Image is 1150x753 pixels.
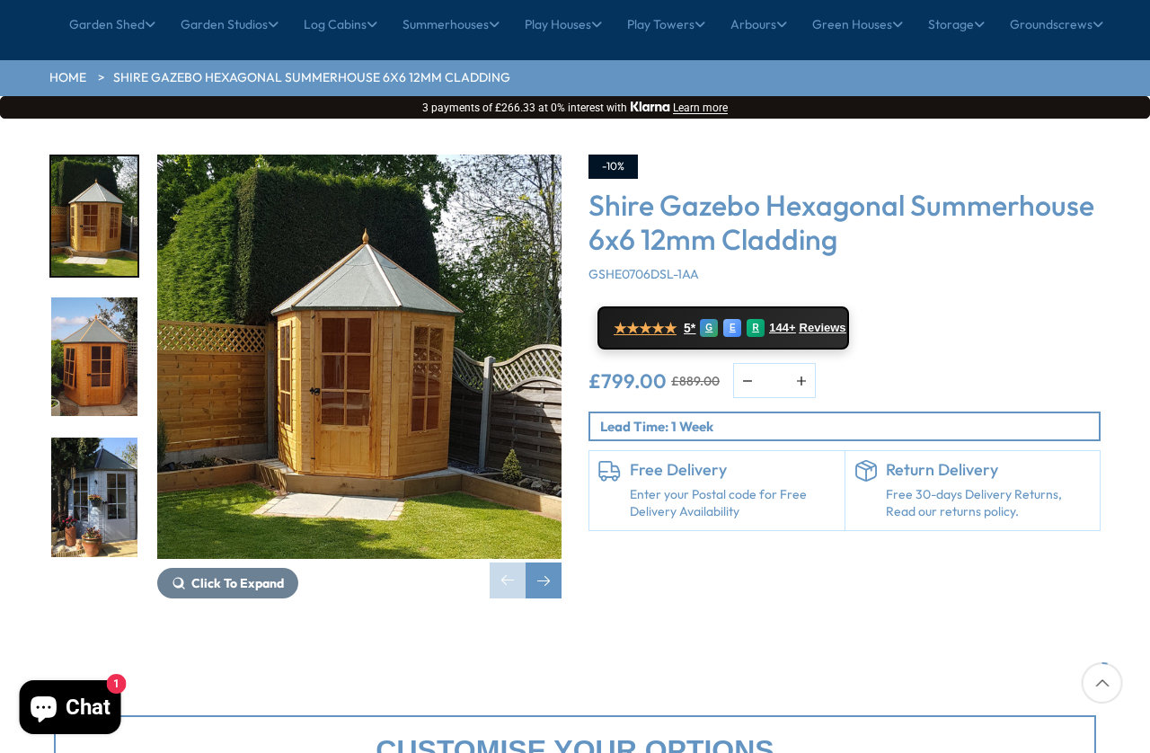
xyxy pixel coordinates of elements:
div: 1 / 15 [49,155,139,278]
h6: Free Delivery [630,460,836,480]
img: GAZEBOSUMMERHOUSElifestyle_d121fdfb-c271-4e8e-aa94-f65d3c5aa7da_200x200.jpg [51,438,137,557]
a: Groundscrews [1010,2,1103,47]
div: Next slide [526,563,562,598]
a: Green Houses [812,2,903,47]
del: £889.00 [671,375,720,387]
div: E [723,319,741,337]
a: HOME [49,69,86,87]
div: 2 / 15 [49,296,139,419]
span: ★★★★★ [614,320,677,337]
div: -10% [588,155,638,179]
div: G [700,319,718,337]
button: Click To Expand [157,568,298,598]
h6: Return Delivery [886,460,1092,480]
h3: Shire Gazebo Hexagonal Summerhouse 6x6 12mm Cladding [588,188,1101,257]
a: Shire Gazebo Hexagonal Summerhouse 6x6 12mm Cladding [113,69,510,87]
div: 1 / 15 [157,155,562,598]
a: Storage [928,2,985,47]
a: Play Towers [627,2,705,47]
p: Lead Time: 1 Week [600,417,1099,436]
img: GazeboSummerhouse_1_80dea669-3cf9-4c13-9e72-5b7c98d86ff1_200x200.jpg [51,297,137,417]
span: Click To Expand [191,575,284,591]
div: 3 / 15 [49,436,139,559]
span: 144+ [769,321,795,335]
p: Free 30-days Delivery Returns, Read our returns policy. [886,486,1092,521]
ins: £799.00 [588,371,667,391]
a: Summerhouses [402,2,500,47]
a: Play Houses [525,2,602,47]
img: GAZEBO3_a4010739-b6a5-498e-92d9-df960c29dd54_200x200.jpg [51,156,137,276]
a: Enter your Postal code for Free Delivery Availability [630,486,836,521]
a: Garden Shed [69,2,155,47]
span: GSHE0706DSL-1AA [588,266,699,282]
div: Previous slide [490,563,526,598]
span: Reviews [800,321,846,335]
a: Log Cabins [304,2,377,47]
img: Shire Gazebo Hexagonal Summerhouse 6x6 12mm Cladding - Best Shed [157,155,562,559]
a: ★★★★★ 5* G E R 144+ Reviews [597,306,849,350]
a: Arbours [730,2,787,47]
div: R [747,319,765,337]
inbox-online-store-chat: Shopify online store chat [14,680,127,739]
a: Garden Studios [181,2,279,47]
